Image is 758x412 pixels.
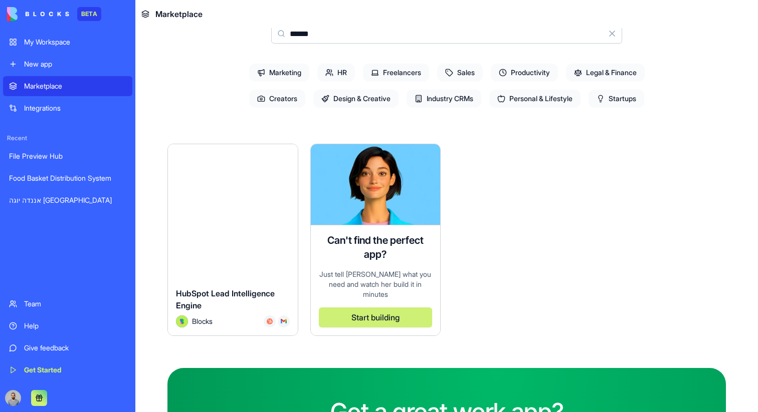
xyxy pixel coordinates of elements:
img: Ella AI assistant [311,144,441,225]
div: New app [24,59,126,69]
a: Food Basket Distribution System [3,168,132,188]
a: My Workspace [3,32,132,52]
span: HR [317,64,355,82]
a: Marketplace [3,76,132,96]
a: Help [3,316,132,336]
span: Startups [589,90,644,108]
div: HubSpot Lead Intelligence Engine [176,287,290,315]
div: File Preview Hub [9,151,126,161]
img: image_123650291_bsq8ao.jpg [5,390,21,406]
img: logo [7,7,69,21]
div: My Workspace [24,37,126,47]
span: Recent [3,134,132,142]
a: אננדה יוגה [GEOGRAPHIC_DATA] [3,190,132,210]
div: Get Started [24,365,126,375]
div: Help [24,321,126,331]
span: Creators [249,90,305,108]
span: Freelancers [363,64,429,82]
button: Start building [319,307,433,327]
span: Design & Creative [313,90,399,108]
img: Hubspot_zz4hgj.svg [267,318,273,324]
img: Avatar [176,315,188,327]
span: Industry CRMs [407,90,481,108]
span: Legal & Finance [566,64,645,82]
a: Integrations [3,98,132,118]
a: Team [3,294,132,314]
span: HubSpot Lead Intelligence Engine [176,288,275,310]
div: Team [24,299,126,309]
span: Marketplace [155,8,203,20]
div: BETA [77,7,101,21]
a: Ella AI assistantCan't find the perfect app?Just tell [PERSON_NAME] what you need and watch her b... [310,144,441,336]
a: File Preview Hub [3,146,132,166]
img: Gmail_trouth.svg [281,318,287,324]
div: Just tell [PERSON_NAME] what you need and watch her build it in minutes [319,269,433,299]
a: BETA [7,7,101,21]
div: Integrations [24,103,126,113]
span: Blocks [192,316,213,326]
a: Get Started [3,360,132,380]
a: Give feedback [3,338,132,358]
span: Productivity [491,64,558,82]
div: אננדה יוגה [GEOGRAPHIC_DATA] [9,195,126,205]
a: New app [3,54,132,74]
span: Marketing [249,64,309,82]
span: Sales [437,64,483,82]
div: Marketplace [24,81,126,91]
span: Personal & Lifestyle [489,90,581,108]
div: Food Basket Distribution System [9,173,126,183]
a: HubSpot Lead Intelligence EngineAvatarBlocks [167,144,298,336]
div: Give feedback [24,343,126,353]
h4: Can't find the perfect app? [319,233,433,261]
